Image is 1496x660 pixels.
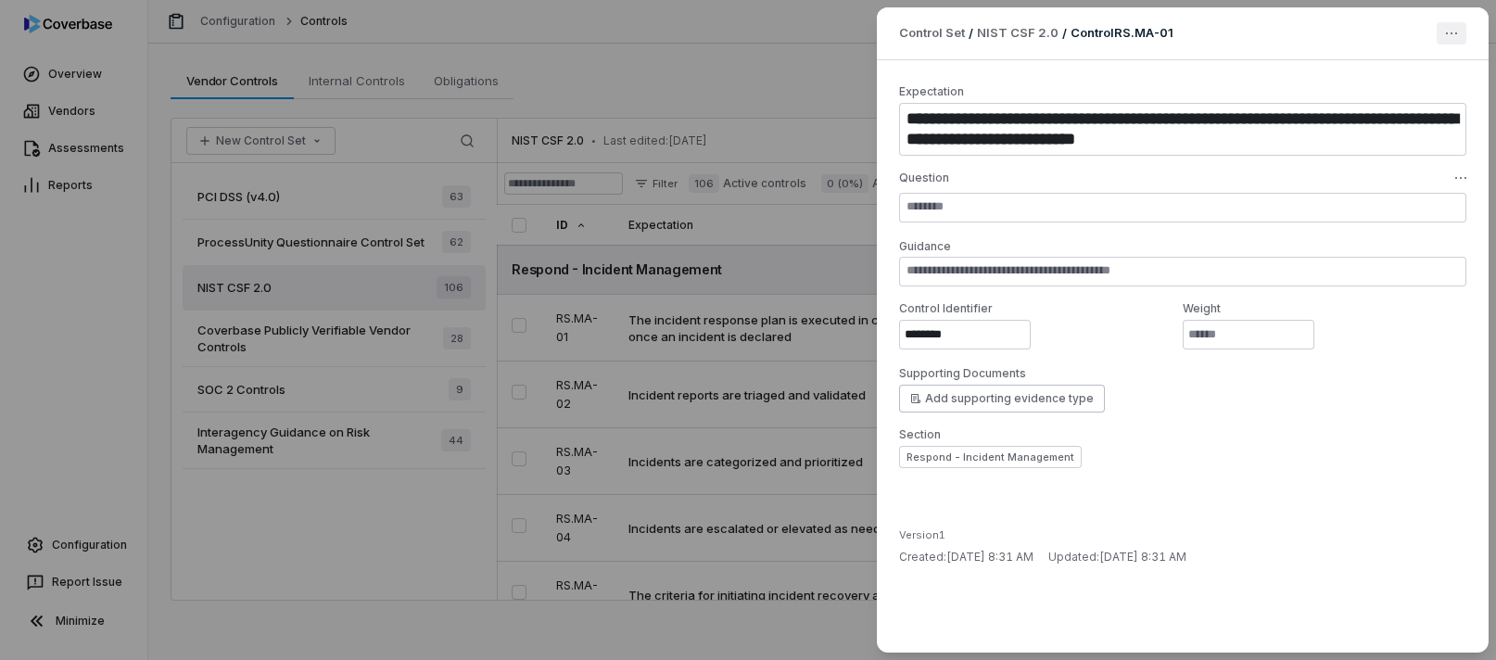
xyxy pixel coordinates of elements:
[899,385,1105,412] button: Add supporting evidence type
[969,25,973,42] p: /
[899,427,1466,442] label: Section
[899,24,965,43] span: Control Set
[899,528,945,541] span: Version 1
[899,171,949,185] label: Question
[1071,25,1173,40] span: Control RS.MA-01
[899,446,1082,468] button: Respond - Incident Management
[899,301,1183,316] label: Control Identifier
[899,366,1026,381] label: Supporting Documents
[899,84,964,98] label: Expectation
[1062,25,1067,42] p: /
[899,239,951,253] label: Guidance
[1450,167,1472,189] button: Question actions
[977,24,1059,43] a: NIST CSF 2.0
[1048,550,1186,564] span: Updated: [DATE] 8:31 AM
[1183,301,1466,316] label: Weight
[899,550,1033,564] span: Created: [DATE] 8:31 AM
